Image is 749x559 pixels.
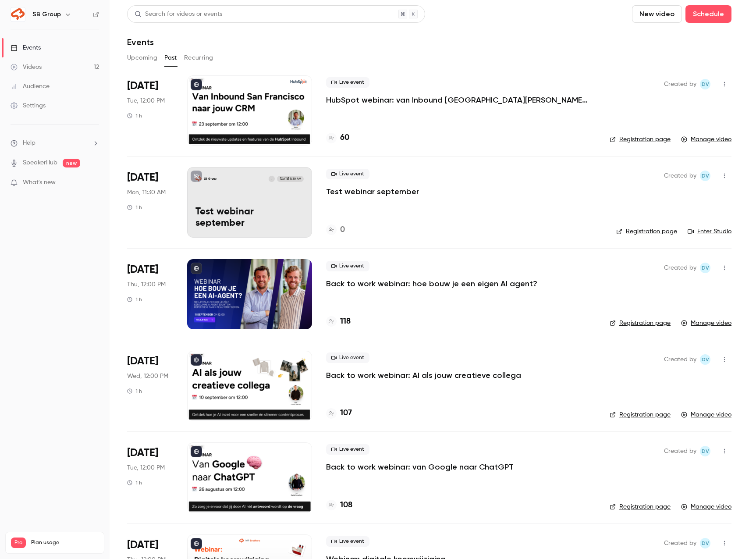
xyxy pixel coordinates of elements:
div: Sep 10 Wed, 12:00 PM (Europe/Amsterdam) [127,351,173,421]
div: 1 h [127,204,142,211]
a: Back to work webinar: van Google naar ChatGPT [326,462,514,472]
h6: SB Group [32,10,61,19]
span: Help [23,139,35,148]
span: Dante van der heijden [700,354,710,365]
img: SB Group [11,7,25,21]
a: HubSpot webinar: van Inbound [GEOGRAPHIC_DATA][PERSON_NAME] jouw CRM [326,95,589,105]
span: Dante van der heijden [700,538,710,548]
h4: 118 [340,316,351,328]
a: 118 [326,316,351,328]
span: Pro [11,538,26,548]
button: Past [164,51,177,65]
span: Live event [326,444,369,455]
div: J [268,175,275,182]
div: 1 h [127,296,142,303]
span: [DATE] 11:30 AM [277,176,303,182]
button: Upcoming [127,51,157,65]
div: Videos [11,63,42,71]
span: Dante van der heijden [700,171,710,181]
span: Live event [326,536,369,547]
iframe: Noticeable Trigger [89,179,99,187]
span: Dv [702,354,709,365]
div: 1 h [127,112,142,119]
div: Audience [11,82,50,91]
span: [DATE] [127,79,158,93]
span: Mon, 11:30 AM [127,188,166,197]
span: Tue, 12:00 PM [127,463,165,472]
div: Settings [11,101,46,110]
div: Events [11,43,41,52]
button: Schedule [685,5,731,23]
a: Enter Studio [688,227,731,236]
p: Test webinar september [195,207,304,229]
span: Live event [326,352,369,363]
div: 1 h [127,479,142,486]
span: Dante van der heijden [700,446,710,456]
span: [DATE] [127,263,158,277]
a: 108 [326,499,352,511]
span: Plan usage [31,539,99,546]
a: 60 [326,132,349,144]
span: Created by [664,538,696,548]
div: Sep 22 Mon, 11:30 AM (Europe/Amsterdam) [127,167,173,237]
button: New video [632,5,682,23]
a: 0 [326,224,345,236]
div: Sep 23 Tue, 12:00 PM (Europe/Amsterdam) [127,75,173,146]
span: Dv [702,446,709,456]
a: Manage video [681,135,731,144]
li: help-dropdown-opener [11,139,99,148]
a: SpeakerHub [23,158,57,167]
span: Live event [326,261,369,271]
span: Dv [702,171,709,181]
div: Aug 26 Tue, 12:00 PM (Europe/Amsterdam) [127,442,173,513]
a: Back to work webinar: hoe bouw je een eigen AI agent? [326,278,537,289]
a: Manage video [681,319,731,328]
a: Test webinar september [326,186,419,197]
span: Live event [326,169,369,179]
span: Created by [664,263,696,273]
span: Dv [702,263,709,273]
span: [DATE] [127,446,158,460]
span: What's new [23,178,56,187]
a: 107 [326,407,352,419]
span: Dv [702,79,709,89]
a: Back to work webinar: AI als jouw creatieve collega [326,370,521,381]
a: Test webinar septemberSB GroupJ[DATE] 11:30 AMTest webinar september [187,167,312,237]
span: Created by [664,79,696,89]
span: Dante van der heijden [700,79,710,89]
span: Dv [702,538,709,548]
span: [DATE] [127,171,158,185]
span: [DATE] [127,538,158,552]
p: SB Group [204,177,217,181]
h1: Events [127,37,154,47]
span: Created by [664,354,696,365]
div: 1 h [127,388,142,395]
button: Recurring [184,51,213,65]
span: Thu, 12:00 PM [127,280,166,289]
a: Registration page [610,319,671,328]
span: Created by [664,446,696,456]
span: Created by [664,171,696,181]
a: Registration page [616,227,677,236]
span: new [63,159,80,167]
div: Search for videos or events [135,10,222,19]
span: Dante van der heijden [700,263,710,273]
span: Live event [326,77,369,88]
span: Tue, 12:00 PM [127,96,165,105]
a: Registration page [610,410,671,419]
span: Wed, 12:00 PM [127,372,168,381]
h4: 107 [340,407,352,419]
div: Sep 11 Thu, 12:00 PM (Europe/Amsterdam) [127,259,173,329]
h4: 108 [340,499,352,511]
span: [DATE] [127,354,158,368]
a: Registration page [610,135,671,144]
a: Manage video [681,410,731,419]
h4: 60 [340,132,349,144]
a: Registration page [610,502,671,511]
a: Manage video [681,502,731,511]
